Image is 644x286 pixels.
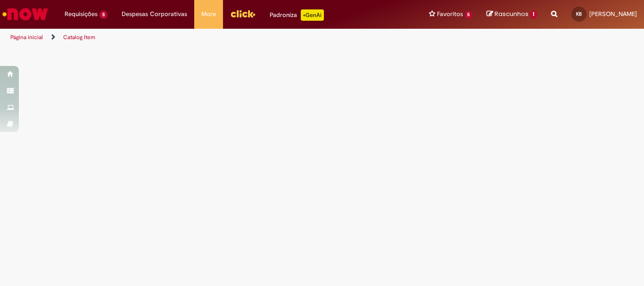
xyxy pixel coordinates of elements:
[122,9,187,19] span: Despesas Corporativas
[99,11,107,19] span: 5
[1,5,50,24] img: ServiceNow
[270,9,324,21] div: Padroniza
[230,7,256,21] img: click_logo_yellow_360x200.png
[495,9,528,18] span: Rascunhos
[10,33,43,41] a: Página inicial
[63,33,95,41] a: Catalog Item
[530,10,537,19] span: 1
[487,10,537,19] a: Rascunhos
[576,11,582,17] span: KB
[465,11,473,19] span: 5
[301,9,324,21] p: +GenAi
[7,29,422,46] ul: Trilhas de página
[201,9,216,19] span: More
[437,9,463,19] span: Favoritos
[65,9,98,19] span: Requisições
[589,10,637,18] span: [PERSON_NAME]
